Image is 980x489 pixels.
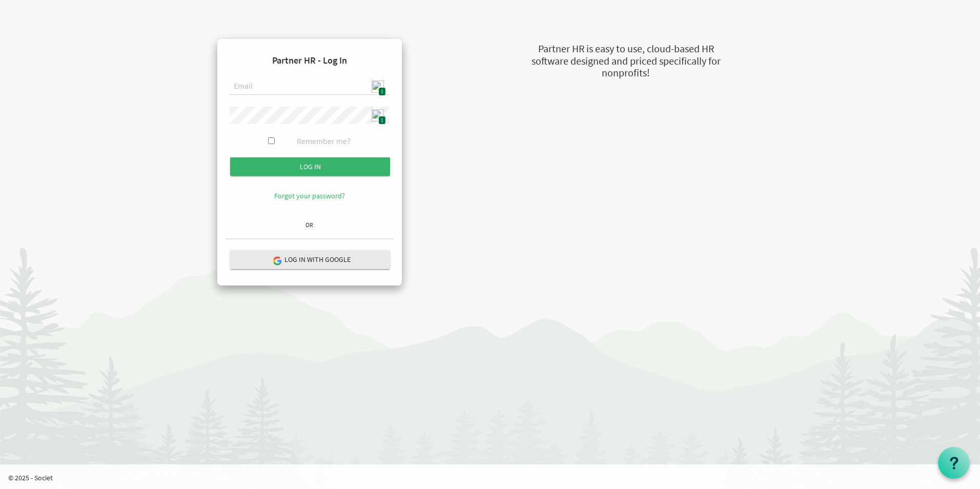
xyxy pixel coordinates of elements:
img: google-logo.png [272,256,281,265]
div: software designed and priced specifically for [480,54,772,69]
div: nonprofits! [480,66,772,80]
span: 1 [378,116,386,125]
p: © 2025 - Societ [8,473,980,483]
input: Email [230,78,390,95]
span: 1 [378,87,386,96]
label: Remember me? [297,135,351,147]
img: npw-badge-icon.svg [372,80,384,93]
h6: OR [226,221,394,228]
a: Forgot your password? [274,191,345,200]
input: Log in [230,157,390,176]
img: npw-badge-icon.svg [372,109,384,121]
div: Partner HR is easy to use, cloud-based HR [480,42,772,56]
h4: Partner HR - Log In [226,47,394,74]
button: Log in with Google [230,250,390,269]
